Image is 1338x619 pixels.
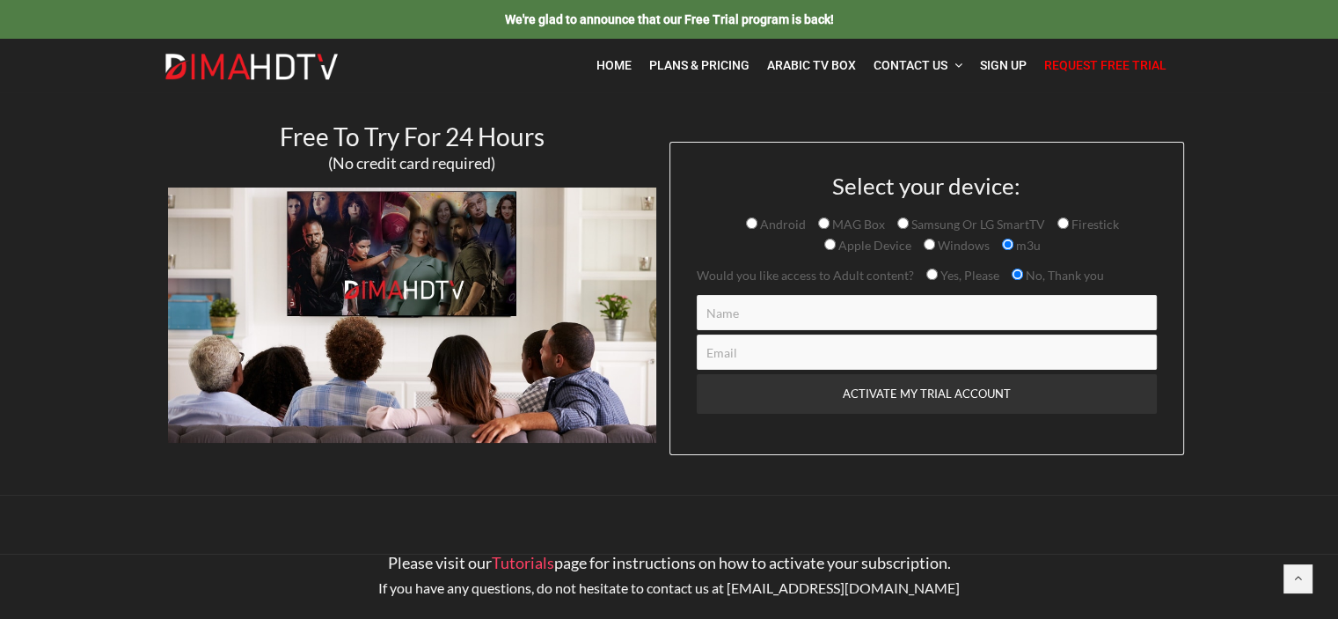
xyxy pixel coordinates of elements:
[697,295,1157,330] input: Name
[492,553,554,572] a: Tutorials
[280,122,545,151] span: Free To Try For 24 Hours
[874,58,947,72] span: Contact Us
[1283,564,1312,593] a: Back to top
[1035,48,1175,84] a: Request Free Trial
[818,217,830,229] input: MAG Box
[758,48,865,84] a: Arabic TV Box
[938,268,999,283] span: Yes, Please
[746,217,757,229] input: Android
[378,579,960,596] span: If you have any questions, do not hesitate to contact us at [EMAIL_ADDRESS][DOMAIN_NAME]
[505,11,834,26] a: We're glad to announce that our Free Trial program is back!
[1044,58,1166,72] span: Request Free Trial
[649,58,749,72] span: Plans & Pricing
[697,374,1157,414] input: ACTIVATE MY TRIAL ACCOUNT
[640,48,758,84] a: Plans & Pricing
[697,265,1157,286] p: Would you like access to Adult content?
[897,217,909,229] input: Samsung Or LG SmartTV
[388,553,951,572] span: Please visit our page for instructions on how to activate your subscription.
[832,172,1020,200] span: Select your device:
[697,335,1157,370] input: Email
[684,173,1170,454] form: Contact form
[588,48,640,84] a: Home
[924,239,935,250] input: Windows
[596,58,632,72] span: Home
[164,53,340,81] img: Dima HDTV
[1013,238,1041,253] span: m3u
[1069,217,1119,232] span: Firestick
[830,217,885,232] span: MAG Box
[505,12,834,26] span: We're glad to announce that our Free Trial program is back!
[971,48,1035,84] a: Sign Up
[824,239,836,250] input: Apple Device
[328,153,495,173] span: (No credit card required)
[1012,269,1023,280] input: No, Thank you
[1002,239,1013,250] input: m3u
[865,48,971,84] a: Contact Us
[980,58,1027,72] span: Sign Up
[909,217,1045,232] span: Samsung Or LG SmartTV
[757,217,806,232] span: Android
[1057,217,1069,229] input: Firestick
[836,238,911,253] span: Apple Device
[935,238,990,253] span: Windows
[926,269,938,280] input: Yes, Please
[767,58,856,72] span: Arabic TV Box
[1023,268,1104,283] span: No, Thank you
